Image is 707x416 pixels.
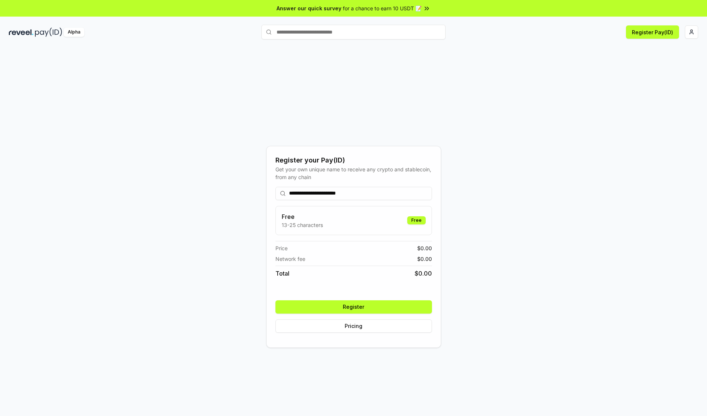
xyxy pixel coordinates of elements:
[9,28,34,37] img: reveel_dark
[277,4,341,12] span: Answer our quick survey
[417,244,432,252] span: $ 0.00
[415,269,432,278] span: $ 0.00
[275,165,432,181] div: Get your own unique name to receive any crypto and stablecoin, from any chain
[407,216,426,224] div: Free
[626,25,679,39] button: Register Pay(ID)
[35,28,62,37] img: pay_id
[282,212,323,221] h3: Free
[275,269,289,278] span: Total
[64,28,84,37] div: Alpha
[275,255,305,263] span: Network fee
[282,221,323,229] p: 13-25 characters
[275,155,432,165] div: Register your Pay(ID)
[417,255,432,263] span: $ 0.00
[275,244,288,252] span: Price
[343,4,422,12] span: for a chance to earn 10 USDT 📝
[275,300,432,314] button: Register
[275,319,432,333] button: Pricing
